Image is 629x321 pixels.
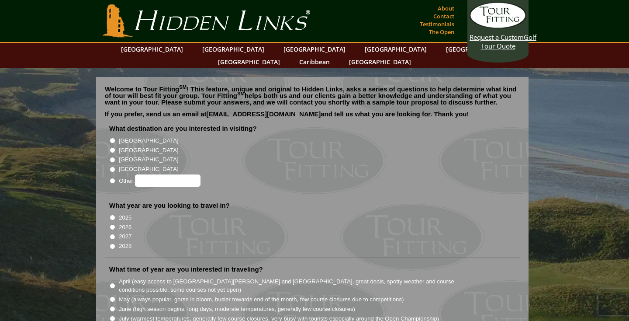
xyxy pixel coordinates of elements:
[119,242,131,251] label: 2028
[135,174,200,187] input: Other:
[119,277,470,294] label: April (easy access to [GEOGRAPHIC_DATA][PERSON_NAME] and [GEOGRAPHIC_DATA], great deals, spotty w...
[431,10,456,22] a: Contact
[105,111,520,124] p: If you prefer, send us an email at and tell us what you are looking for. Thank you!
[279,43,350,56] a: [GEOGRAPHIC_DATA]
[442,43,512,56] a: [GEOGRAPHIC_DATA]
[360,43,431,56] a: [GEOGRAPHIC_DATA]
[207,110,321,118] a: [EMAIL_ADDRESS][DOMAIN_NAME]
[418,18,456,30] a: Testimonials
[109,124,257,133] label: What destination are you interested in visiting?
[119,232,131,241] label: 2027
[470,2,526,50] a: Request a CustomGolf Tour Quote
[119,136,178,145] label: [GEOGRAPHIC_DATA]
[119,295,404,304] label: May (always popular, gorse in bloom, busier towards end of the month, few course closures due to ...
[117,43,187,56] a: [GEOGRAPHIC_DATA]
[119,174,200,187] label: Other:
[119,165,178,174] label: [GEOGRAPHIC_DATA]
[105,86,520,105] p: Welcome to Tour Fitting ! This feature, unique and original to Hidden Links, asks a series of que...
[198,43,269,56] a: [GEOGRAPHIC_DATA]
[345,56,415,68] a: [GEOGRAPHIC_DATA]
[119,213,131,222] label: 2025
[295,56,334,68] a: Caribbean
[237,91,245,96] sup: SM
[109,201,230,210] label: What year are you looking to travel in?
[119,223,131,232] label: 2026
[435,2,456,14] a: About
[470,33,524,42] span: Request a Custom
[119,155,178,164] label: [GEOGRAPHIC_DATA]
[119,305,355,314] label: June (high season begins, long days, moderate temperatures, generally few course closures)
[119,146,178,155] label: [GEOGRAPHIC_DATA]
[427,26,456,38] a: The Open
[179,84,187,90] sup: SM
[109,265,263,274] label: What time of year are you interested in traveling?
[214,56,284,68] a: [GEOGRAPHIC_DATA]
